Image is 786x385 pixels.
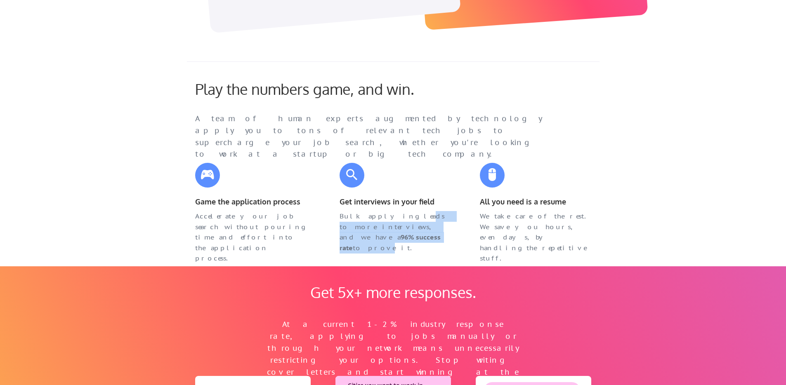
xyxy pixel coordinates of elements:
[195,113,558,160] div: A team of human experts augmented by technology apply you to tons of relevant tech jobs to superc...
[480,211,591,264] div: We take care of the rest. We save you hours, even days, by handling the repetitive stuff.
[340,196,451,208] div: Get interviews in your field
[340,233,442,252] strong: 96% success rate
[195,211,307,264] div: Accelerate your job search without pouring time and effort into the application process.
[195,196,307,208] div: Game the application process
[302,283,484,301] div: Get 5x+ more responses.
[480,196,591,208] div: All you need is a resume
[195,80,451,98] div: Play the numbers game, and win.
[340,211,451,253] div: Bulk applying leads to more interviews, and we have a to prove it.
